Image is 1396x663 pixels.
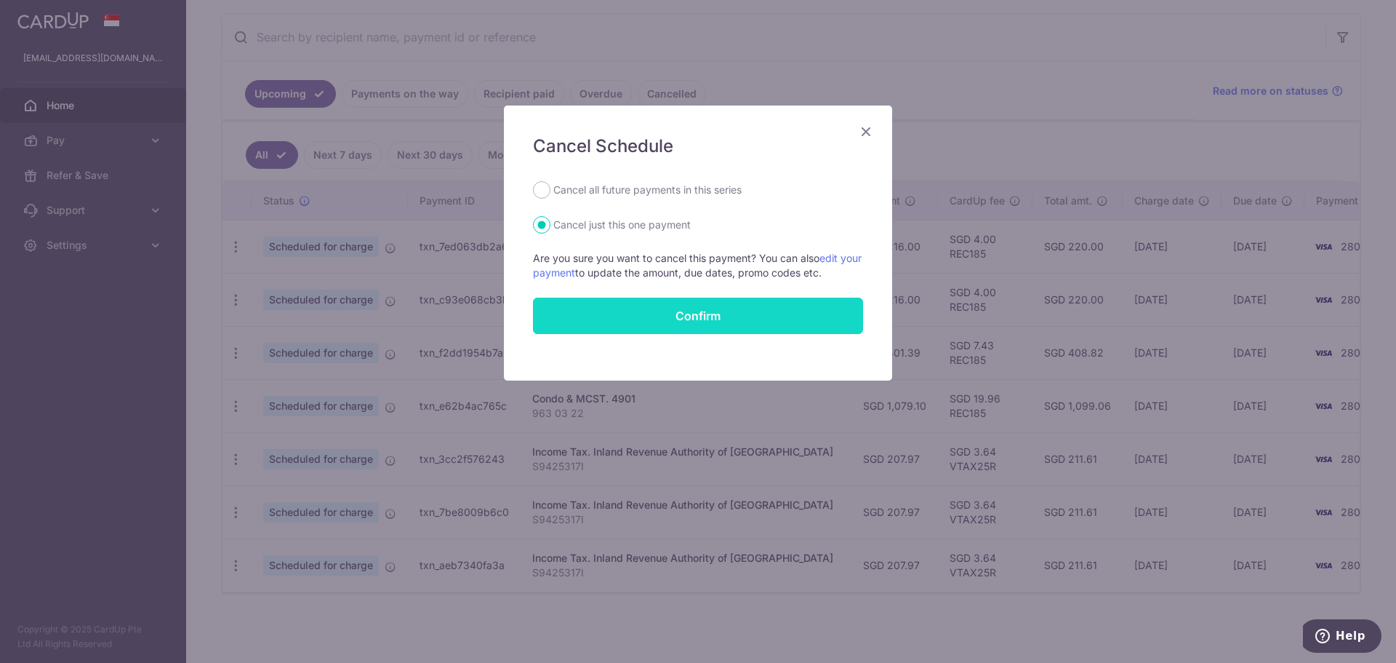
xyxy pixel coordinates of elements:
[857,123,875,140] button: Close
[533,135,863,158] h5: Cancel Schedule
[553,216,691,234] label: Cancel just this one payment
[1303,619,1381,656] iframe: Opens a widget where you can find more information
[553,181,742,199] label: Cancel all future payments in this series
[533,251,863,280] p: Are you sure you want to cancel this payment? You can also to update the amount, due dates, promo...
[533,298,863,334] button: Confirm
